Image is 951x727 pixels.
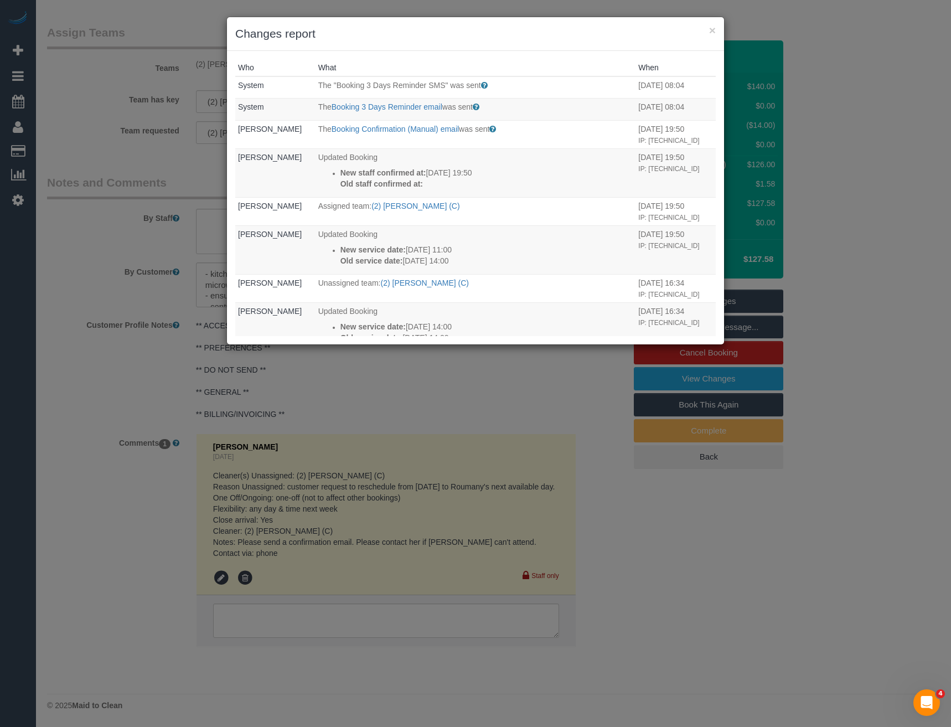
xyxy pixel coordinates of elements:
button: × [709,24,716,36]
td: Who [235,197,316,225]
a: [PERSON_NAME] [238,279,302,287]
span: was sent [442,102,473,111]
strong: New service date: [340,245,406,254]
span: 4 [936,689,945,698]
td: Who [235,120,316,148]
strong: Old staff confirmed at: [340,179,423,188]
p: [DATE] 14:00 [340,332,633,343]
small: IP: [TECHNICAL_ID] [638,214,699,221]
strong: Old service date: [340,256,403,265]
a: [PERSON_NAME] [238,125,302,133]
span: Updated Booking [318,307,378,316]
th: What [316,59,636,76]
strong: New staff confirmed at: [340,168,426,177]
a: [PERSON_NAME] [238,307,302,316]
td: Who [235,302,316,351]
td: Who [235,148,316,197]
th: Who [235,59,316,76]
td: Who [235,76,316,99]
span: Unassigned team: [318,279,381,287]
td: What [316,76,636,99]
p: [DATE] 14:00 [340,255,633,266]
span: The [318,102,332,111]
td: When [635,197,716,225]
td: When [635,274,716,302]
td: When [635,148,716,197]
td: What [316,197,636,225]
p: [DATE] 11:00 [340,244,633,255]
td: What [316,274,636,302]
p: [DATE] 19:50 [340,167,633,178]
small: IP: [TECHNICAL_ID] [638,137,699,145]
p: [DATE] 14:00 [340,321,633,332]
td: When [635,225,716,274]
strong: Old service date: [340,333,403,342]
span: The [318,125,332,133]
th: When [635,59,716,76]
small: IP: [TECHNICAL_ID] [638,165,699,173]
iframe: Intercom live chat [913,689,940,716]
td: What [316,225,636,274]
td: Who [235,225,316,274]
td: What [316,99,636,121]
small: IP: [TECHNICAL_ID] [638,319,699,327]
td: What [316,302,636,351]
td: Who [235,99,316,121]
a: Booking 3 Days Reminder email [332,102,442,111]
a: System [238,81,264,90]
span: was sent [459,125,489,133]
td: When [635,99,716,121]
td: When [635,302,716,351]
td: Who [235,274,316,302]
h3: Changes report [235,25,716,42]
td: When [635,120,716,148]
span: The "Booking 3 Days Reminder SMS" was sent [318,81,481,90]
td: What [316,120,636,148]
span: Assigned team: [318,202,372,210]
td: When [635,76,716,99]
a: Booking Confirmation (Manual) email [332,125,459,133]
sui-modal: Changes report [227,17,724,344]
span: Updated Booking [318,153,378,162]
a: [PERSON_NAME] [238,202,302,210]
small: IP: [TECHNICAL_ID] [638,291,699,298]
a: (2) [PERSON_NAME] (C) [381,279,469,287]
small: IP: [TECHNICAL_ID] [638,242,699,250]
a: (2) [PERSON_NAME] (C) [371,202,459,210]
a: [PERSON_NAME] [238,230,302,239]
a: [PERSON_NAME] [238,153,302,162]
a: System [238,102,264,111]
span: Updated Booking [318,230,378,239]
td: What [316,148,636,197]
strong: New service date: [340,322,406,331]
